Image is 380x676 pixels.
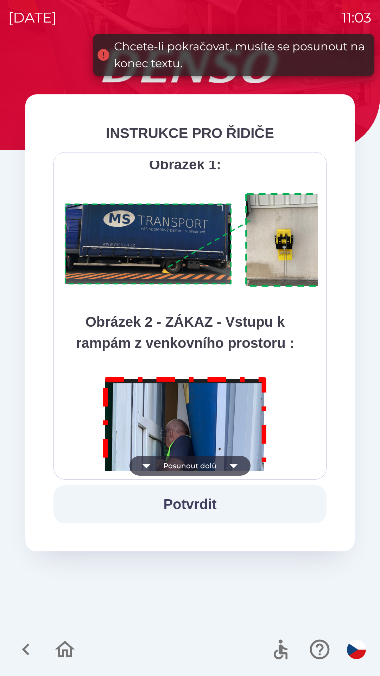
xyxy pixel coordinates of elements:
[25,49,355,83] img: Logo
[53,485,327,523] button: Potvrdit
[114,38,367,72] div: Chcete-li pokračovat, musíte se posunout na konec textu.
[129,456,251,476] button: Posunout dolů
[149,157,221,172] strong: Obrázek 1:
[76,314,294,351] strong: Obrázek 2 - ZÁKAZ - Vstupu k rampám z venkovního prostoru :
[342,7,372,28] p: 11:03
[8,7,57,28] p: [DATE]
[95,368,275,626] img: M8MNayrTL6gAAAABJRU5ErkJggg==
[62,189,335,292] img: A1ym8hFSA0ukAAAAAElFTkSuQmCC
[347,640,366,659] img: cs flag
[53,123,327,144] div: INSTRUKCE PRO ŘIDIČE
